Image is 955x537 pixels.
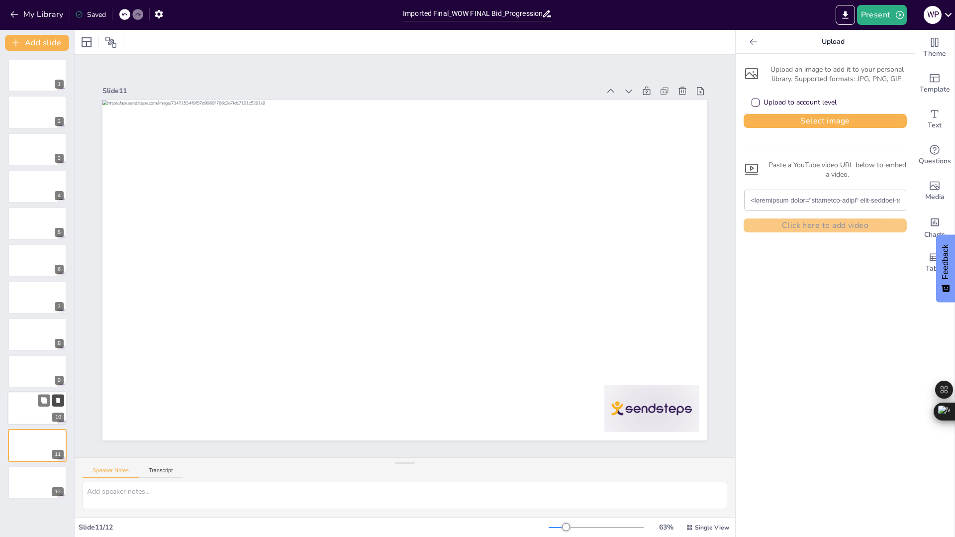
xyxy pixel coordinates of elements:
div: https://cdn.sendsteps.com/images/logo/sendsteps_logo_white.pnghttps://cdn.sendsteps.com/images/lo... [8,59,67,92]
div: Add images, graphics, shapes or video [915,173,955,209]
div: Upload to account level [752,98,837,107]
span: Template [920,84,950,95]
button: Delete Slide [52,395,64,407]
div: Add ready made slides [915,66,955,102]
button: Transcript [139,467,183,478]
div: 3 [55,154,64,163]
button: W P [924,5,942,25]
div: 5 [55,228,64,237]
span: Table [926,263,944,274]
div: 8 [55,339,64,348]
span: Position [105,36,117,48]
div: Change the overall theme [915,30,955,66]
div: https://cdn.sendsteps.com/images/logo/sendsteps_logo_white.pnghttps://cdn.sendsteps.com/images/lo... [8,170,67,203]
button: Export to PowerPoint [836,5,855,25]
div: Paste a YouTube video URL below to embed a video. [744,160,907,179]
div: Saved [75,10,106,19]
div: https://cdn.sendsteps.com/images/logo/sendsteps_logo_white.pnghttps://cdn.sendsteps.com/images/lo... [8,244,67,277]
div: https://cdn.sendsteps.com/images/logo/sendsteps_logo_white.pnghttps://cdn.sendsteps.com/images/lo... [8,133,67,166]
button: Select image [744,114,907,128]
input: Insert YouTube URL [751,190,900,210]
p: Upload [762,30,905,54]
span: Media [925,192,945,203]
div: https://cdn.sendsteps.com/images/logo/sendsteps_logo_white.pnghttps://cdn.sendsteps.com/images/lo... [8,207,67,240]
div: 63 % [654,523,678,532]
div: 9 [55,376,64,385]
div: 2 [55,117,64,126]
div: 1 [55,80,64,89]
span: Feedback [941,244,950,279]
button: Feedback - Show survey [936,234,955,302]
div: Add text boxes [915,102,955,137]
div: 9 [8,355,67,388]
button: My Library [7,6,68,22]
div: 12 [52,487,64,496]
div: 7 [8,281,67,314]
div: https://cdn.sendsteps.com/images/logo/sendsteps_logo_white.pnghttps://cdn.sendsteps.com/images/lo... [8,96,67,128]
div: Add charts and graphs [915,209,955,245]
div: Slide 11 / 12 [79,523,549,532]
div: 10 [52,413,64,422]
div: 6 [55,265,64,274]
div: 12 [8,466,67,499]
div: Upload an image to add it to your personal library. Supported formats: JPG, PNG, GIF. [744,65,907,84]
button: Add slide [5,35,69,51]
button: Present [857,5,907,25]
button: Click here to add video [744,218,907,232]
button: Duplicate Slide [38,395,50,407]
div: Upload to account level [764,98,837,107]
div: https://cdn.sendsteps.com/images/logo/sendsteps_logo_white.pnghttps://cdn.sendsteps.com/images/lo... [7,392,67,426]
div: Add a table [915,245,955,281]
div: 4 [55,191,64,200]
div: 7 [55,302,64,311]
span: Charts [924,229,945,240]
div: Layout [79,34,95,50]
input: Insert title [403,6,542,21]
div: W P [924,6,942,24]
span: Questions [919,156,951,167]
div: 11 [8,429,67,462]
span: Theme [923,48,946,59]
span: Single View [695,524,729,532]
div: 8 [8,318,67,351]
span: Text [928,120,942,131]
div: 11 [52,450,64,459]
div: Slide 11 [102,86,600,96]
button: Speaker Notes [83,467,139,478]
div: Get real-time input from your audience [915,137,955,173]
